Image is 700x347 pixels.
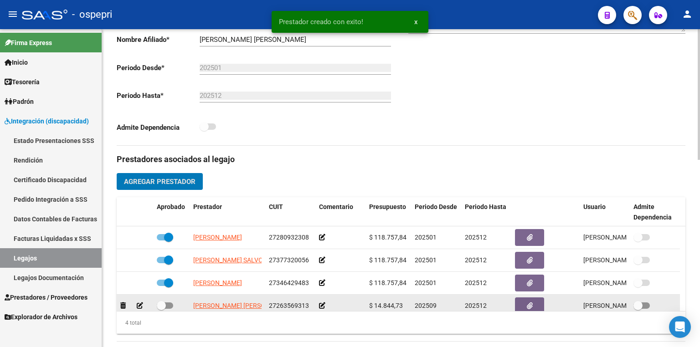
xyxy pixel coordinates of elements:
datatable-header-cell: Prestador [190,197,265,227]
span: Periodo Desde [415,203,457,210]
h3: Prestadores asociados al legajo [117,153,685,166]
span: Prestador [193,203,222,210]
span: 27377320056 [269,256,309,264]
span: [PERSON_NAME] [PERSON_NAME] [193,302,292,309]
p: Admite Dependencia [117,122,200,133]
span: 202512 [465,302,487,309]
span: 202512 [465,279,487,286]
p: Periodo Hasta [117,91,200,101]
datatable-header-cell: Admite Dependencia [630,197,680,227]
span: Inicio [5,57,28,67]
span: 202512 [465,234,487,241]
datatable-header-cell: Presupuesto [365,197,411,227]
button: Agregar Prestador [117,173,203,190]
datatable-header-cell: Periodo Hasta [461,197,511,227]
span: [PERSON_NAME] [DATE] [583,234,655,241]
span: 27346429483 [269,279,309,286]
button: x [407,14,425,30]
span: 202509 [415,302,437,309]
datatable-header-cell: Comentario [315,197,365,227]
span: Padrón [5,97,34,107]
span: [PERSON_NAME] [193,279,242,286]
div: Open Intercom Messenger [669,316,691,338]
span: Firma Express [5,38,52,48]
span: [PERSON_NAME] [DATE] [583,302,655,309]
span: Integración (discapacidad) [5,116,89,126]
span: 202501 [415,234,437,241]
span: [PERSON_NAME] [193,234,242,241]
span: $ 118.757,84 [369,256,407,264]
span: Admite Dependencia [633,203,672,221]
span: CUIT [269,203,283,210]
span: [PERSON_NAME] SALVO [PERSON_NAME] [193,256,313,264]
span: $ 118.757,84 [369,234,407,241]
span: - ospepri [72,5,112,25]
div: 4 total [117,318,141,328]
span: 27263569313 [269,302,309,309]
datatable-header-cell: Aprobado [153,197,190,227]
p: Nombre Afiliado [117,35,200,45]
span: Presupuesto [369,203,406,210]
span: $ 118.757,84 [369,279,407,286]
span: 202501 [415,279,437,286]
span: 202501 [415,256,437,264]
mat-icon: menu [7,9,18,20]
datatable-header-cell: Usuario [580,197,630,227]
mat-icon: person [682,9,693,20]
span: 27280932308 [269,234,309,241]
span: [PERSON_NAME] [DATE] [583,256,655,264]
span: Aprobado [157,203,185,210]
span: Prestadores / Proveedores [5,292,87,302]
p: Periodo Desde [117,63,200,73]
span: Tesorería [5,77,40,87]
span: [PERSON_NAME] [DATE] [583,279,655,286]
datatable-header-cell: Periodo Desde [411,197,461,227]
datatable-header-cell: CUIT [265,197,315,227]
span: Periodo Hasta [465,203,506,210]
span: Agregar Prestador [124,178,196,186]
span: $ 14.844,73 [369,302,403,309]
span: Usuario [583,203,606,210]
span: Explorador de Archivos [5,312,77,322]
span: x [414,18,417,26]
span: Comentario [319,203,353,210]
span: 202512 [465,256,487,264]
span: Prestador creado con exito! [279,17,363,26]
